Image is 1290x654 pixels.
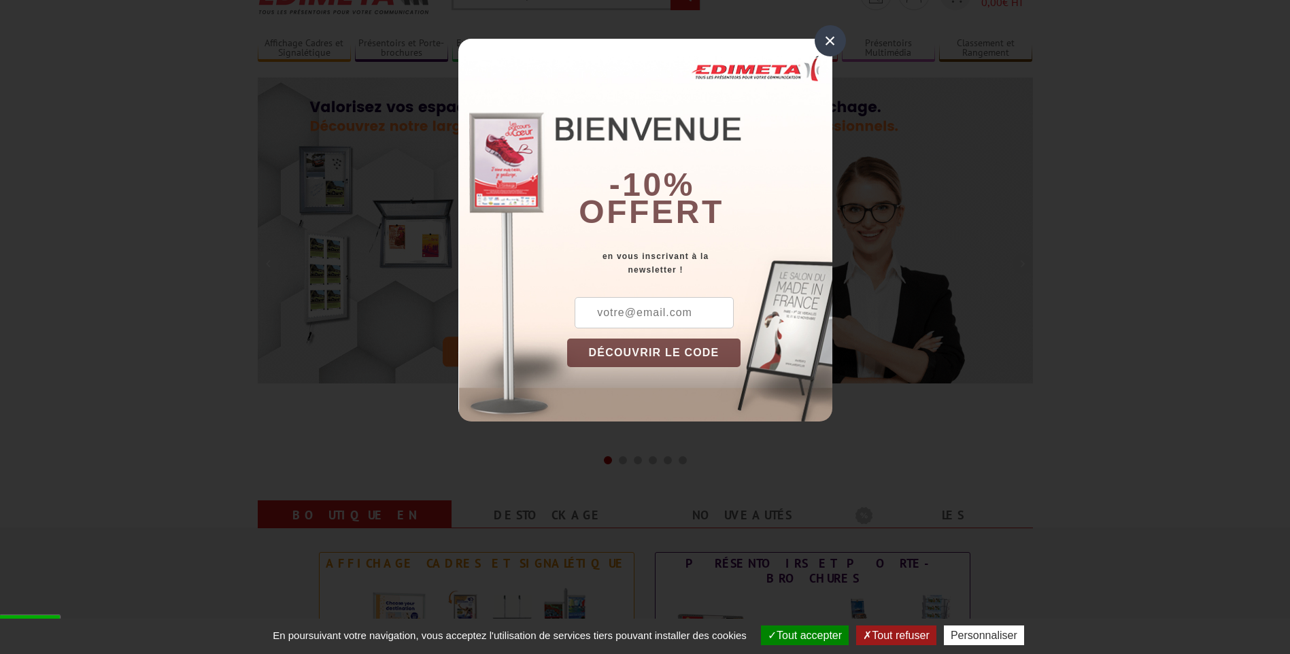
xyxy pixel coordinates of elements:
[761,625,849,645] button: Tout accepter
[609,167,695,203] b: -10%
[579,194,724,230] font: offert
[567,339,741,367] button: DÉCOUVRIR LE CODE
[944,625,1024,645] button: Personnaliser (fenêtre modale)
[856,625,936,645] button: Tout refuser
[266,630,753,641] span: En poursuivant votre navigation, vous acceptez l'utilisation de services tiers pouvant installer ...
[567,249,832,277] div: en vous inscrivant à la newsletter !
[575,297,734,328] input: votre@email.com
[815,25,846,56] div: ×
